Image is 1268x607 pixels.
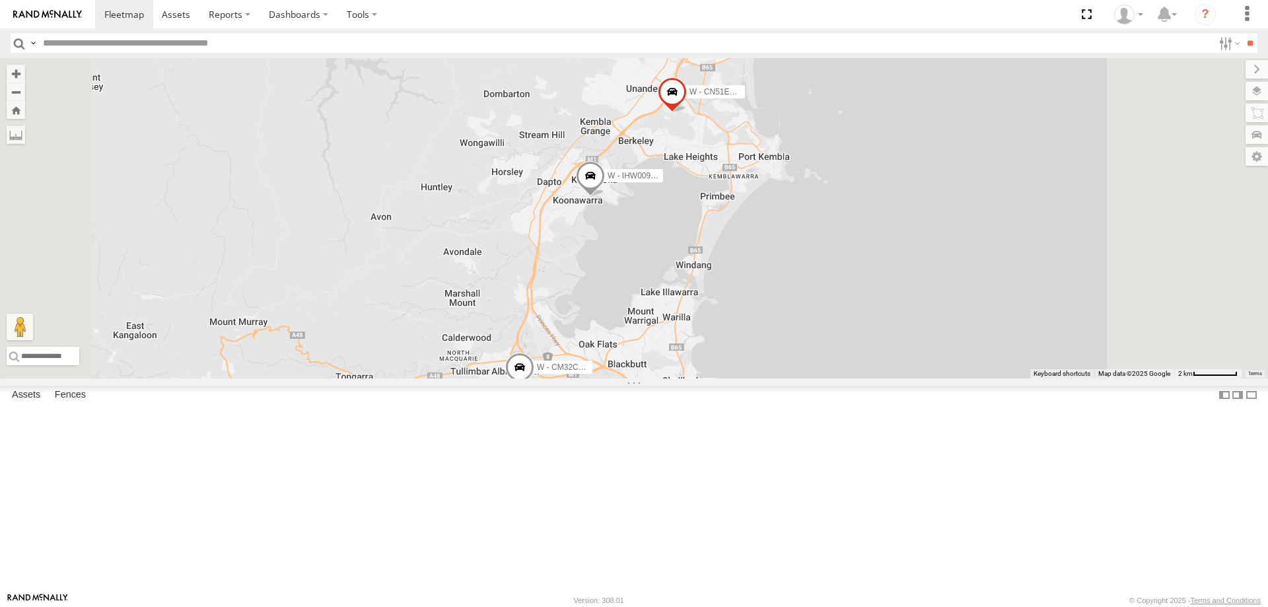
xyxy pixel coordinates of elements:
button: Zoom out [7,83,25,101]
a: Terms and Conditions [1191,596,1261,604]
span: W - IHW009 - [PERSON_NAME] [608,171,723,180]
label: Dock Summary Table to the Right [1231,386,1244,405]
label: Assets [5,386,47,404]
div: © Copyright 2025 - [1129,596,1261,604]
span: Map data ©2025 Google [1098,370,1170,377]
button: Drag Pegman onto the map to open Street View [7,314,33,340]
div: Tye Clark [1109,5,1148,24]
button: Map Scale: 2 km per 64 pixels [1174,369,1242,378]
label: Fences [48,386,92,404]
button: Zoom Home [7,101,25,119]
label: Search Filter Options [1214,34,1242,53]
label: Dock Summary Table to the Left [1218,386,1231,405]
label: Map Settings [1246,147,1268,166]
span: W - CM32CA - [PERSON_NAME] [537,363,655,372]
div: Version: 308.01 [574,596,624,604]
a: Terms (opens in new tab) [1248,371,1262,376]
i: ? [1195,4,1216,25]
button: Keyboard shortcuts [1034,369,1090,378]
label: Search Query [28,34,38,53]
a: Visit our Website [7,594,68,607]
img: rand-logo.svg [13,10,82,19]
label: Hide Summary Table [1245,386,1258,405]
span: 2 km [1178,370,1193,377]
label: Measure [7,125,25,144]
button: Zoom in [7,65,25,83]
span: W - CN51ES - [PERSON_NAME] [689,87,807,96]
